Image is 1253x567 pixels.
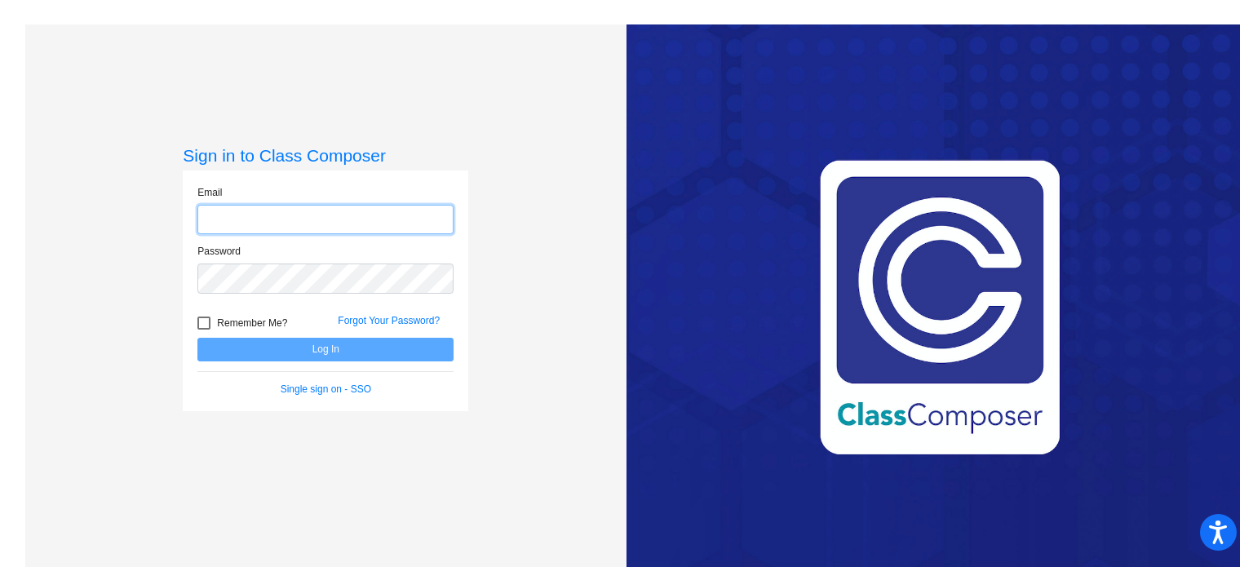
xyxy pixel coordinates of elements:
[197,338,454,361] button: Log In
[183,145,468,166] h3: Sign in to Class Composer
[197,244,241,259] label: Password
[197,185,222,200] label: Email
[217,313,287,333] span: Remember Me?
[338,315,440,326] a: Forgot Your Password?
[281,383,371,395] a: Single sign on - SSO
